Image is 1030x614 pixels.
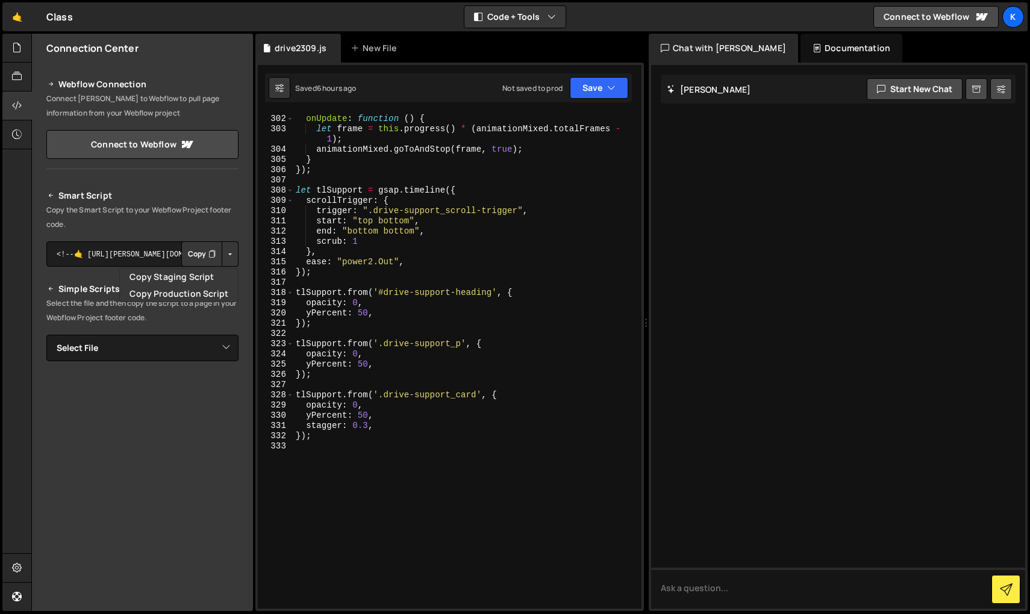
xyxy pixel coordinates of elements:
div: 315 [258,257,294,267]
a: Copy Staging Script [120,268,238,285]
h2: Simple Scripts [46,282,239,296]
div: 321 [258,318,294,329]
p: Select the file and then copy the script to a page in your Webflow Project footer code. [46,296,239,325]
div: 312 [258,226,294,237]
div: 309 [258,196,294,206]
button: Code + Tools [464,6,566,28]
h2: [PERSON_NAME] [667,84,751,95]
p: Connect [PERSON_NAME] to Webflow to pull page information from your Webflow project [46,91,239,120]
div: 329 [258,400,294,411]
div: Button group with nested dropdown [181,241,239,267]
div: 303 [258,124,294,144]
a: 🤙 [2,2,32,31]
div: 332 [258,431,294,441]
div: drive2309.js [275,42,326,54]
a: Copy Production Script [120,285,238,302]
div: 333 [258,441,294,451]
div: 6 hours ago [317,83,357,93]
div: Saved [295,83,357,93]
h2: Smart Script [46,188,239,203]
h2: Connection Center [46,42,139,55]
div: 319 [258,298,294,308]
div: 313 [258,237,294,247]
div: 306 [258,165,294,175]
div: 304 [258,144,294,155]
h2: Webflow Connection [46,77,239,91]
div: 317 [258,278,294,288]
button: Copy [181,241,222,267]
div: 331 [258,421,294,431]
button: Save [570,77,628,99]
div: New File [351,42,401,54]
div: 310 [258,206,294,216]
iframe: YouTube video player [46,497,240,606]
div: 328 [258,390,294,400]
div: 322 [258,329,294,339]
div: 326 [258,370,294,380]
iframe: YouTube video player [46,381,240,489]
textarea: <!--🤙 [URL][PERSON_NAME][DOMAIN_NAME]> <script>document.addEventListener("DOMContentLoaded", func... [46,241,239,267]
div: 327 [258,380,294,390]
div: Chat with [PERSON_NAME] [649,34,798,63]
div: Not saved to prod [502,83,563,93]
div: 320 [258,308,294,318]
div: 311 [258,216,294,226]
div: 325 [258,359,294,370]
a: K [1002,6,1024,28]
div: 307 [258,175,294,185]
a: Connect to Webflow [46,130,239,159]
p: Copy the Smart Script to your Webflow Project footer code. [46,203,239,232]
div: Class [46,10,73,24]
div: 302 [258,114,294,124]
div: 308 [258,185,294,196]
div: 324 [258,349,294,359]
div: 318 [258,288,294,298]
a: Connect to Webflow [873,6,999,28]
div: Documentation [801,34,902,63]
div: 316 [258,267,294,278]
div: 323 [258,339,294,349]
div: 305 [258,155,294,165]
div: 314 [258,247,294,257]
button: Start new chat [867,78,963,100]
div: 330 [258,411,294,421]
